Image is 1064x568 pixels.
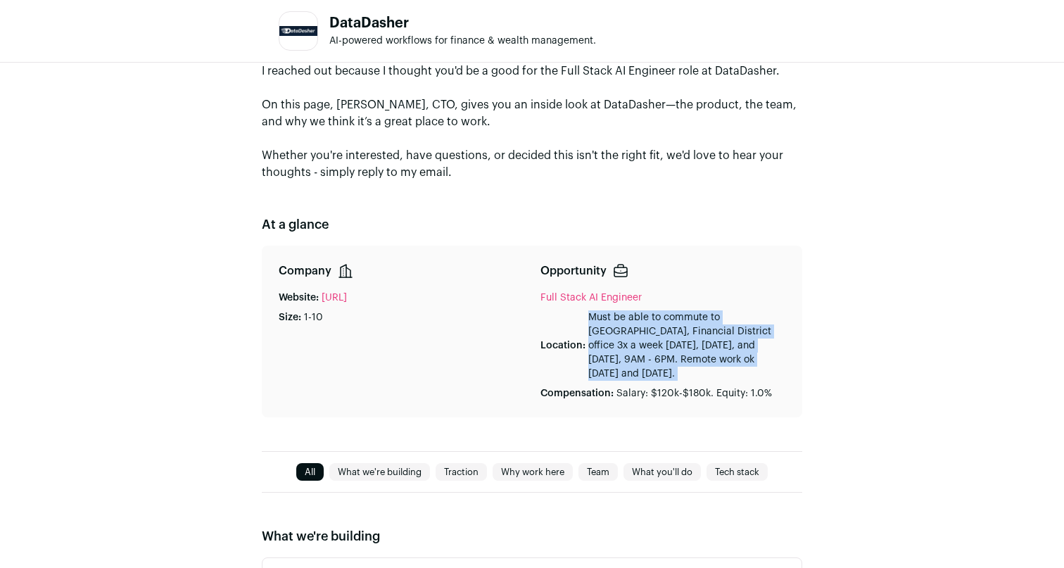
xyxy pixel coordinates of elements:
[493,464,573,481] a: Why work here
[322,291,347,305] a: [URL]
[707,464,768,481] a: Tech stack
[262,63,802,181] p: I reached out because I thought you'd be a good for the Full Stack AI Engineer role at DataDasher...
[616,386,772,400] p: Salary: $120k-$180k. Equity: 1.0%
[540,339,585,353] p: Location:
[588,310,785,381] p: Must be able to commute to [GEOGRAPHIC_DATA], Financial District office 3x a week [DATE], [DATE],...
[329,36,596,46] span: AI-powered workflows for finance & wealth management.
[329,464,430,481] a: What we're building
[279,263,331,279] p: Company
[279,26,317,37] img: 5ea263cf0c28d7e3455a8b28ff74034307efce2722f8c6cf0fe1af1be6d55519.jpg
[262,215,802,234] h2: At a glance
[279,291,319,305] p: Website:
[279,310,301,324] p: Size:
[304,310,323,324] p: 1-10
[578,464,618,481] a: Team
[329,16,596,30] h1: DataDasher
[540,293,642,303] a: Full Stack AI Engineer
[296,464,324,481] a: All
[436,464,487,481] a: Traction
[540,263,607,279] p: Opportunity
[623,464,701,481] a: What you'll do
[540,386,614,400] p: Compensation:
[262,526,802,546] h2: What we're building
